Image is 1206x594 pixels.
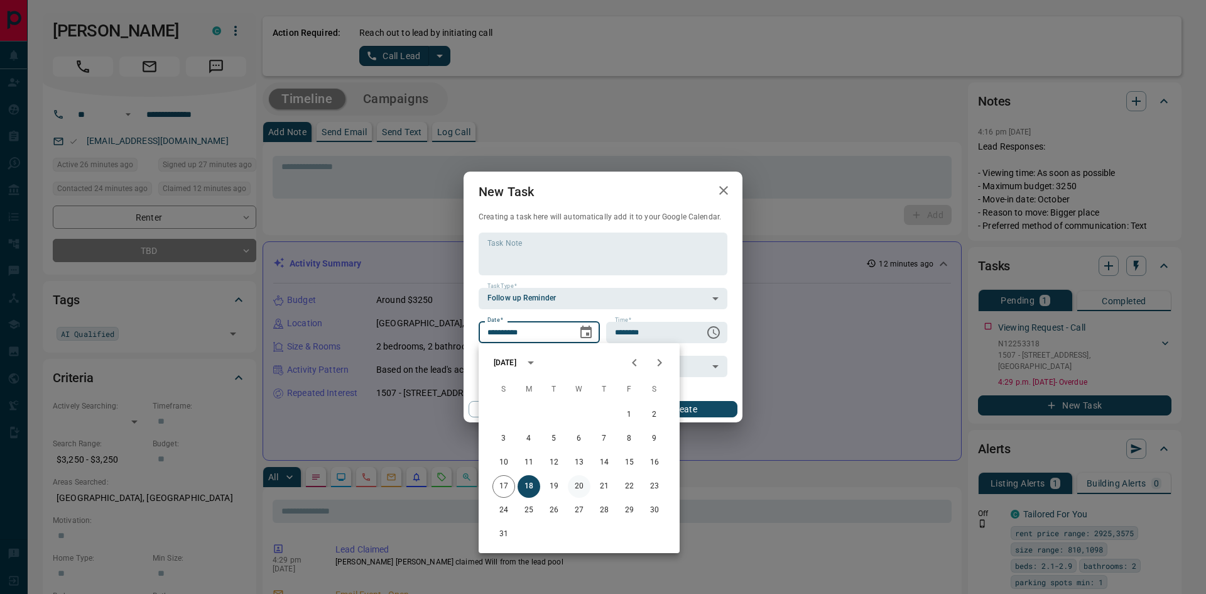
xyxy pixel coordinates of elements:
[643,404,666,426] button: 2
[593,427,616,450] button: 7
[615,316,631,324] label: Time
[479,212,727,223] p: Creating a task here will automatically add it to your Google Calendar.
[622,350,647,375] button: Previous month
[479,288,727,309] div: Follow up Reminder
[543,377,565,402] span: Tuesday
[643,451,666,474] button: 16
[647,350,672,375] button: Next month
[568,499,590,522] button: 27
[518,475,540,498] button: 18
[543,475,565,498] button: 19
[618,499,641,522] button: 29
[573,320,599,345] button: Choose date, selected date is Aug 18, 2025
[520,352,541,373] button: calendar view is open, switch to year view
[543,427,565,450] button: 5
[643,475,666,498] button: 23
[518,427,540,450] button: 4
[618,377,641,402] span: Friday
[568,377,590,402] span: Wednesday
[643,427,666,450] button: 9
[643,377,666,402] span: Saturday
[618,475,641,498] button: 22
[593,499,616,522] button: 28
[568,475,590,498] button: 20
[593,451,616,474] button: 14
[492,377,515,402] span: Sunday
[492,451,515,474] button: 10
[543,499,565,522] button: 26
[492,475,515,498] button: 17
[593,377,616,402] span: Thursday
[630,401,737,417] button: Create
[464,172,549,212] h2: New Task
[487,282,517,290] label: Task Type
[618,404,641,426] button: 1
[618,427,641,450] button: 8
[701,320,726,345] button: Choose time, selected time is 6:00 AM
[494,357,516,368] div: [DATE]
[543,451,565,474] button: 12
[568,427,590,450] button: 6
[518,451,540,474] button: 11
[643,499,666,522] button: 30
[469,401,576,417] button: Cancel
[487,316,503,324] label: Date
[518,377,540,402] span: Monday
[568,451,590,474] button: 13
[593,475,616,498] button: 21
[492,523,515,546] button: 31
[518,499,540,522] button: 25
[618,451,641,474] button: 15
[492,427,515,450] button: 3
[492,499,515,522] button: 24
